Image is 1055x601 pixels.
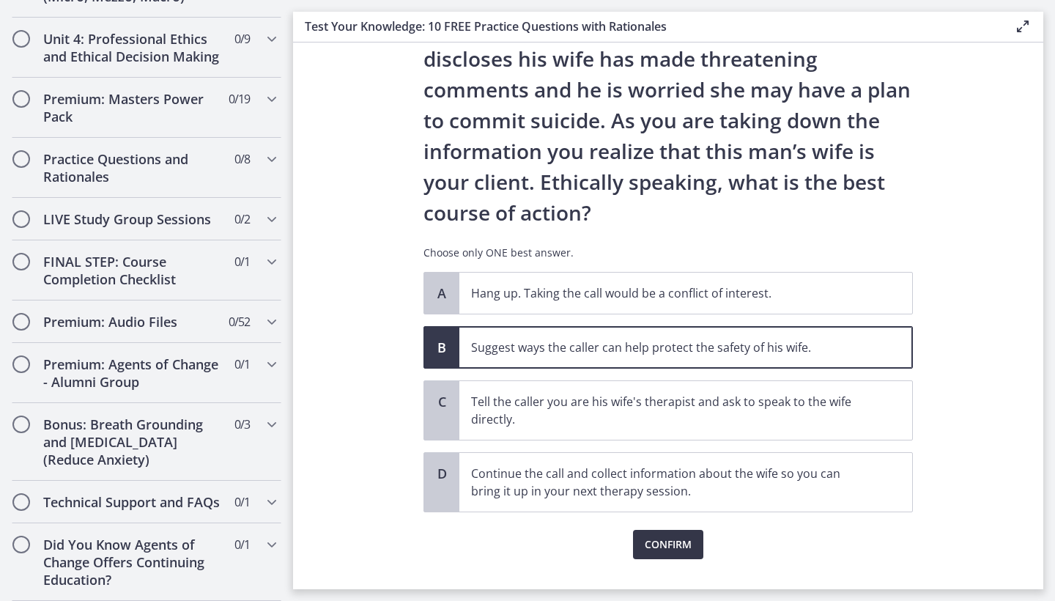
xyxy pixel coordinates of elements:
[423,246,913,260] p: Choose only ONE best answer.
[234,416,250,433] span: 0 / 3
[43,355,222,391] h2: Premium: Agents of Change - Alumni Group
[633,530,703,559] button: Confirm
[43,253,222,288] h2: FINAL STEP: Course Completion Checklist
[234,536,250,553] span: 0 / 1
[645,536,692,553] span: Confirm
[43,150,222,185] h2: Practice Questions and Rationales
[471,284,871,302] p: Hang up. Taking the call would be a conflict of interest.
[433,284,451,302] span: A
[229,90,250,108] span: 0 / 19
[433,339,451,356] span: B
[471,393,871,428] p: Tell the caller you are his wife's therapist and ask to speak to the wife directly.
[43,536,222,589] h2: Did You Know Agents of Change Offers Continuing Education?
[471,465,871,500] p: Continue the call and collect information about the wife so you can bring it up in your next ther...
[433,465,451,482] span: D
[234,150,250,168] span: 0 / 8
[234,210,250,228] span: 0 / 2
[234,30,250,48] span: 0 / 9
[43,416,222,468] h2: Bonus: Breath Grounding and [MEDICAL_DATA] (Reduce Anxiety)
[43,493,222,511] h2: Technical Support and FAQs
[43,210,222,228] h2: LIVE Study Group Sessions
[43,313,222,331] h2: Premium: Audio Files
[43,90,222,125] h2: Premium: Masters Power Pack
[234,355,250,373] span: 0 / 1
[234,493,250,511] span: 0 / 1
[471,339,871,356] p: Suggest ways the caller can help protect the safety of his wife.
[43,30,222,65] h2: Unit 4: Professional Ethics and Ethical Decision Making
[433,393,451,410] span: C
[229,313,250,331] span: 0 / 52
[305,18,991,35] h3: Test Your Knowledge: 10 FREE Practice Questions with Rationales
[234,253,250,270] span: 0 / 1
